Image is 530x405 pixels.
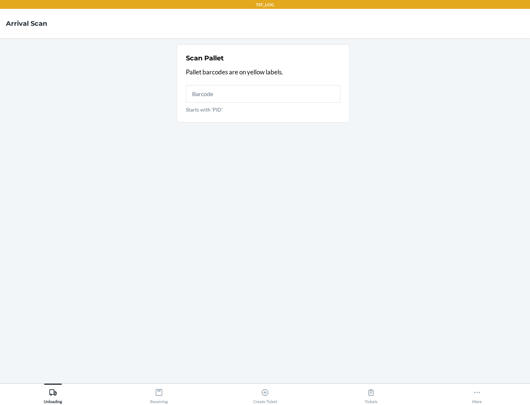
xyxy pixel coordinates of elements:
[6,19,47,28] h4: Arrival Scan
[186,53,224,63] h2: Scan Pallet
[44,385,62,404] div: Unloading
[365,385,378,404] div: Tickets
[186,106,340,113] p: Starts with 'PID'
[186,67,340,77] p: Pallet barcodes are on yellow labels.
[212,384,318,404] button: Create Ticket
[106,384,212,404] button: Receiving
[253,385,277,404] div: Create Ticket
[186,85,340,103] input: Starts with 'PID'
[256,1,274,8] p: TST_LOG
[424,384,530,404] button: More
[472,385,482,404] div: More
[318,384,424,404] button: Tickets
[150,385,168,404] div: Receiving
